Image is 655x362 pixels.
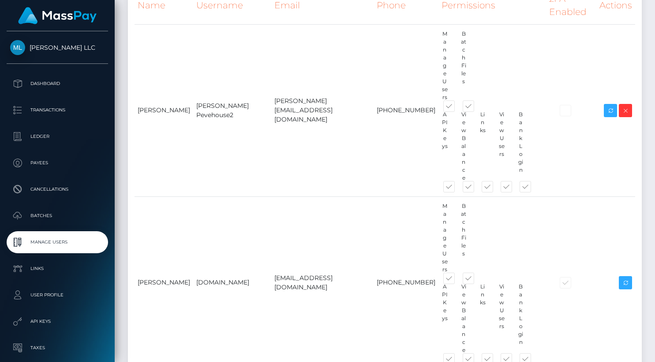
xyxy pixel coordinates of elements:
[193,24,271,196] td: [PERSON_NAME] Pevehouse2
[435,111,454,182] div: API Keys
[10,262,105,275] p: Links
[7,310,108,332] a: API Keys
[454,111,473,182] div: View Balance
[10,288,105,302] p: User Profile
[10,236,105,249] p: Manage Users
[435,283,454,354] div: API Keys
[18,7,97,24] img: MassPay Logo
[492,111,511,182] div: View Users
[7,258,108,280] a: Links
[10,40,25,55] img: MiCard LLC
[7,178,108,200] a: Cancellations
[7,152,108,174] a: Payees
[271,24,374,196] td: [PERSON_NAME][EMAIL_ADDRESS][DOMAIN_NAME]
[511,283,530,354] div: Bank Login
[10,77,105,90] p: Dashboard
[7,44,108,52] span: [PERSON_NAME] LLC
[435,202,454,273] div: Manage Users
[473,111,492,182] div: Links
[10,341,105,355] p: Taxes
[10,130,105,143] p: Ledger
[7,284,108,306] a: User Profile
[10,209,105,222] p: Batches
[435,30,454,101] div: Manage Users
[10,103,105,117] p: Transactions
[7,205,108,227] a: Batches
[7,337,108,359] a: Taxes
[511,111,530,182] div: Bank Login
[374,24,438,196] td: [PHONE_NUMBER]
[135,24,193,196] td: [PERSON_NAME]
[7,99,108,121] a: Transactions
[492,283,511,354] div: View Users
[10,183,105,196] p: Cancellations
[454,283,473,354] div: View Balance
[454,30,473,101] div: Batch Files
[7,126,108,148] a: Ledger
[10,156,105,170] p: Payees
[7,73,108,95] a: Dashboard
[7,231,108,253] a: Manage Users
[10,315,105,328] p: API Keys
[473,283,492,354] div: Links
[454,202,473,273] div: Batch Files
